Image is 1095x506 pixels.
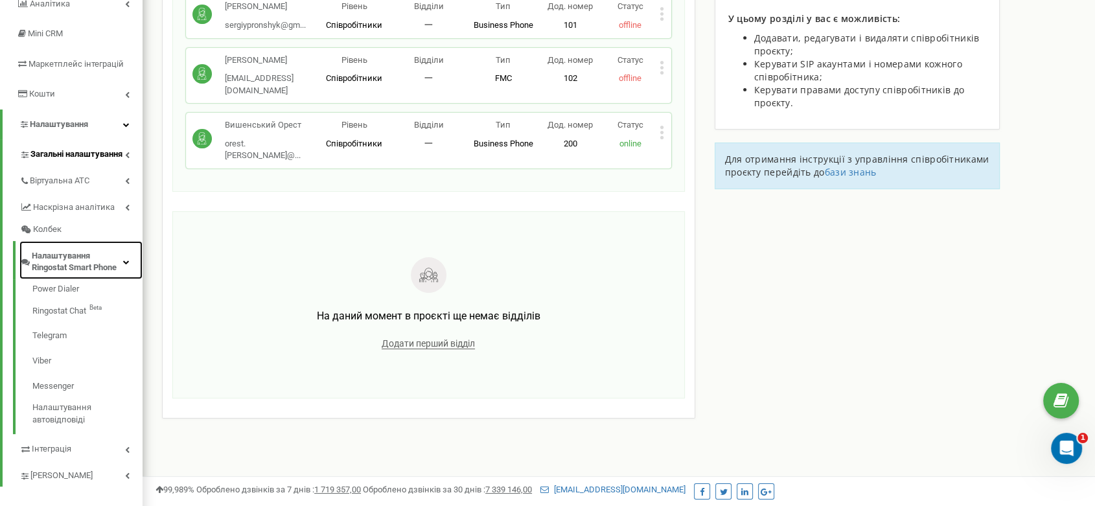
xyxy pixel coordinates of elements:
[617,120,643,130] span: Статус
[619,20,641,30] span: offline
[32,299,143,324] a: Ringostat ChatBeta
[19,192,143,219] a: Наскрізна аналітика
[540,73,600,85] p: 102
[341,55,367,65] span: Рівень
[414,1,444,11] span: Відділи
[485,485,532,494] u: 7 339 146,00
[424,20,433,30] span: 一
[540,485,686,494] a: [EMAIL_ADDRESS][DOMAIN_NAME]
[474,20,533,30] span: Business Phone
[317,310,540,322] span: На даний момент в проєкті ще немає відділів
[496,120,511,130] span: Тип
[32,283,143,299] a: Power Dialer
[495,73,512,83] span: FMC
[225,73,294,95] span: [EMAIL_ADDRESS][DOMAIN_NAME]
[754,32,980,57] span: Додавати, редагувати і видаляти співробітників проєкту;
[754,84,965,109] span: Керувати правами доступу співробітників до проєкту.
[725,153,989,178] span: Для отримання інструкції з управління співробітниками проєкту перейдіть до
[619,139,641,148] span: online
[196,485,361,494] span: Оброблено дзвінків за 7 днів :
[326,139,382,148] span: Співробітники
[32,250,123,274] span: Налаштування Ringostat Smart Phone
[30,470,93,482] span: [PERSON_NAME]
[225,20,306,30] span: sergiypronshyk@gm...
[547,1,593,11] span: Дод. номер
[341,120,367,130] span: Рівень
[1051,433,1082,464] iframe: Intercom live chat
[547,120,593,130] span: Дод. номер
[30,148,122,161] span: Загальні налаштування
[19,461,143,487] a: [PERSON_NAME]
[547,55,593,65] span: Дод. номер
[32,323,143,349] a: Telegram
[225,54,317,67] p: [PERSON_NAME]
[30,175,89,187] span: Віртуальна АТС
[33,224,62,236] span: Колбек
[19,434,143,461] a: Інтеграція
[540,19,600,32] p: 101
[326,20,382,30] span: Співробітники
[28,29,63,38] span: Mini CRM
[617,55,643,65] span: Статус
[424,73,433,83] span: 一
[728,12,901,25] span: У цьому розділі у вас є можливість:
[33,201,115,214] span: Наскрізна аналітика
[32,349,143,374] a: Viber
[496,1,511,11] span: Тип
[32,374,143,399] a: Messenger
[754,58,962,83] span: Керувати SIP акаунтами і номерами кожного співробітника;
[496,55,511,65] span: Тип
[341,1,367,11] span: Рівень
[30,119,88,129] span: Налаштування
[1078,433,1088,443] span: 1
[19,218,143,241] a: Колбек
[619,73,641,83] span: offline
[225,139,301,161] span: orest.[PERSON_NAME]@...
[32,398,143,426] a: Налаштування автовідповіді
[617,1,643,11] span: Статус
[225,1,306,13] p: [PERSON_NAME]
[29,59,124,69] span: Маркетплейс інтеграцій
[3,109,143,140] a: Налаштування
[156,485,194,494] span: 99,989%
[540,138,600,150] p: 200
[19,166,143,192] a: Віртуальна АТС
[363,485,532,494] span: Оброблено дзвінків за 30 днів :
[414,120,444,130] span: Відділи
[225,119,317,132] p: Вишенський Орест
[19,241,143,279] a: Налаштування Ringostat Smart Phone
[32,443,71,455] span: Інтеграція
[326,73,382,83] span: Співробітники
[314,485,361,494] u: 1 719 357,00
[825,166,877,178] a: бази знань
[29,89,55,98] span: Кошти
[382,338,475,349] span: Додати перший відділ
[414,55,444,65] span: Відділи
[474,139,533,148] span: Business Phone
[19,139,143,166] a: Загальні налаштування
[424,139,433,148] span: 一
